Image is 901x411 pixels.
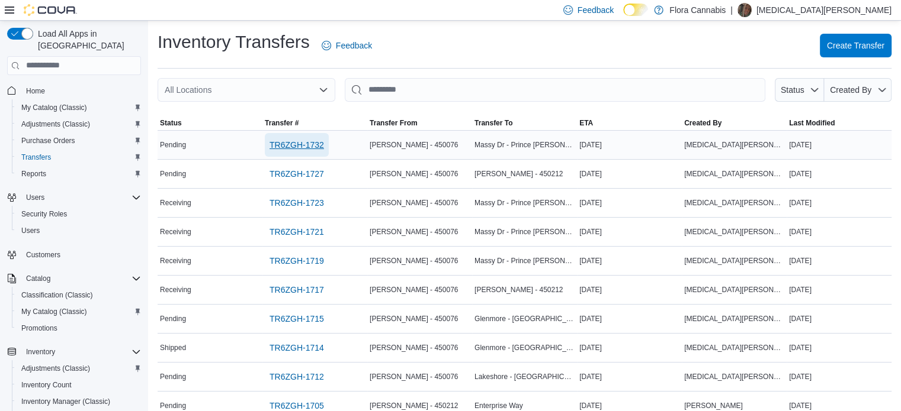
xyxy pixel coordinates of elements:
[2,246,146,263] button: Customers
[12,99,146,116] button: My Catalog (Classic)
[17,378,141,392] span: Inventory Count
[830,85,871,95] span: Created By
[820,34,892,57] button: Create Transfer
[474,140,575,150] span: Massy Dr - Prince [PERSON_NAME] - 450075
[577,116,682,130] button: ETA
[17,305,92,319] a: My Catalog (Classic)
[160,227,191,237] span: Receiving
[684,285,784,295] span: [MEDICAL_DATA][PERSON_NAME]
[577,225,682,239] div: [DATE]
[370,314,458,323] span: [PERSON_NAME] - 450076
[370,169,458,179] span: [PERSON_NAME] - 450076
[21,323,57,333] span: Promotions
[21,226,40,235] span: Users
[684,227,784,237] span: [MEDICAL_DATA][PERSON_NAME]
[21,103,87,112] span: My Catalog (Classic)
[21,209,67,219] span: Security Roles
[474,118,512,128] span: Transfer To
[578,4,614,16] span: Feedback
[474,372,575,381] span: Lakeshore - [GEOGRAPHIC_DATA] - 450372
[21,153,51,162] span: Transfers
[684,343,784,352] span: [MEDICAL_DATA][PERSON_NAME]
[17,378,76,392] a: Inventory Count
[21,247,141,262] span: Customers
[265,278,329,302] a: TR6ZGH-1717
[160,256,191,266] span: Receiving
[12,149,146,166] button: Transfers
[160,140,186,150] span: Pending
[684,256,784,266] span: [MEDICAL_DATA][PERSON_NAME]
[775,78,824,102] button: Status
[21,364,90,373] span: Adjustments (Classic)
[160,118,182,128] span: Status
[17,394,141,409] span: Inventory Manager (Classic)
[17,134,80,148] a: Purchase Orders
[265,220,329,244] a: TR6ZGH-1721
[17,101,141,115] span: My Catalog (Classic)
[781,85,804,95] span: Status
[270,226,324,238] span: TR6ZGH-1721
[577,312,682,326] div: [DATE]
[270,284,324,296] span: TR6ZGH-1717
[17,224,141,238] span: Users
[787,225,892,239] div: [DATE]
[787,254,892,268] div: [DATE]
[367,116,472,130] button: Transfer From
[270,371,324,383] span: TR6ZGH-1712
[26,347,55,357] span: Inventory
[370,198,458,208] span: [PERSON_NAME] - 450076
[12,320,146,336] button: Promotions
[756,3,892,17] p: [MEDICAL_DATA][PERSON_NAME]
[2,344,146,360] button: Inventory
[24,4,77,16] img: Cova
[577,341,682,355] div: [DATE]
[160,372,186,381] span: Pending
[160,314,186,323] span: Pending
[2,82,146,99] button: Home
[577,138,682,152] div: [DATE]
[21,345,60,359] button: Inventory
[682,116,787,130] button: Created By
[17,167,141,181] span: Reports
[21,271,55,286] button: Catalog
[370,372,458,381] span: [PERSON_NAME] - 450076
[21,190,141,205] span: Users
[17,321,141,335] span: Promotions
[474,401,523,410] span: Enterprise Way
[474,256,575,266] span: Massy Dr - Prince [PERSON_NAME] - 450075
[265,118,299,128] span: Transfer #
[17,305,141,319] span: My Catalog (Classic)
[623,4,648,16] input: Dark Mode
[2,189,146,206] button: Users
[474,285,563,295] span: [PERSON_NAME] - 450212
[370,401,458,410] span: [PERSON_NAME] - 450212
[787,341,892,355] div: [DATE]
[787,138,892,152] div: [DATE]
[577,254,682,268] div: [DATE]
[787,196,892,210] div: [DATE]
[17,321,62,335] a: Promotions
[12,206,146,222] button: Security Roles
[21,345,141,359] span: Inventory
[577,370,682,384] div: [DATE]
[370,118,418,128] span: Transfer From
[2,270,146,287] button: Catalog
[577,196,682,210] div: [DATE]
[474,314,575,323] span: Glenmore - [GEOGRAPHIC_DATA] - 450374
[21,83,141,98] span: Home
[370,285,458,295] span: [PERSON_NAME] - 450076
[684,314,784,323] span: [MEDICAL_DATA][PERSON_NAME]
[684,118,722,128] span: Created By
[789,118,835,128] span: Last Modified
[12,360,146,377] button: Adjustments (Classic)
[21,271,141,286] span: Catalog
[370,256,458,266] span: [PERSON_NAME] - 450076
[160,169,186,179] span: Pending
[684,169,784,179] span: [MEDICAL_DATA][PERSON_NAME]
[21,84,50,98] a: Home
[265,191,329,215] a: TR6ZGH-1723
[26,250,60,260] span: Customers
[684,372,784,381] span: [MEDICAL_DATA][PERSON_NAME]
[17,361,141,376] span: Adjustments (Classic)
[265,162,329,186] a: TR6ZGH-1727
